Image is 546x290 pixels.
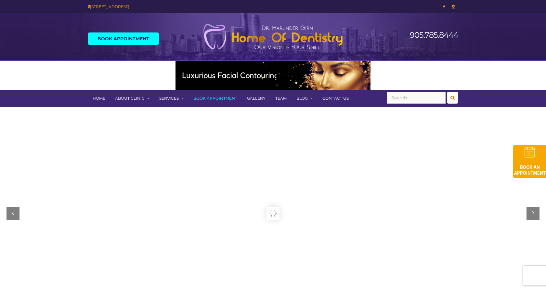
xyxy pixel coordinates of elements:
[88,90,110,107] a: Home
[188,90,242,107] a: Book Appointment
[88,32,159,45] a: Book Appointment
[242,90,270,107] a: Gallery
[200,23,346,50] img: Home of Dentistry
[318,90,354,107] a: Contact Us
[410,30,458,40] a: 905.785.8444
[154,90,188,107] a: Services
[270,90,292,107] a: Team
[513,145,546,178] img: book-an-appointment-hod-gld.png
[110,90,154,107] a: About Clinic
[387,92,446,104] input: Search
[88,3,268,10] div: [STREET_ADDRESS]
[175,61,370,90] img: Medspa-Banner-Virtual-Consultation-2-1.gif
[292,90,318,107] a: Blog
